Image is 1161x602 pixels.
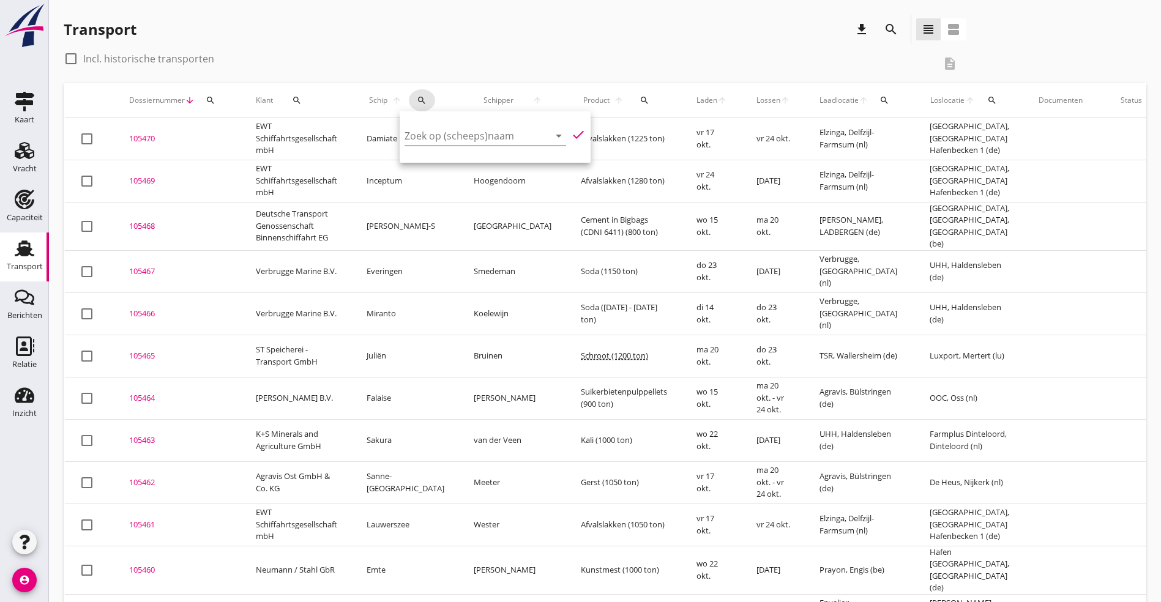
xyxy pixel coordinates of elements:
span: Product [581,95,612,106]
i: view_agenda [946,22,961,37]
td: [PERSON_NAME], LADBERGEN (de) [805,202,915,250]
div: 105464 [129,392,226,404]
td: vr 17 okt. [682,118,742,160]
td: wo 22 okt. [682,546,742,594]
img: logo-small.a267ee39.svg [2,3,47,48]
div: Inzicht [12,409,37,417]
td: Deutsche Transport Genossenschaft Binnenschiffahrt EG [241,202,352,250]
td: Verbrugge Marine B.V. [241,292,352,335]
td: vr 17 okt. [682,461,742,504]
td: [DATE] [742,419,805,461]
td: [GEOGRAPHIC_DATA], [GEOGRAPHIC_DATA] Hafenbecken 1 (de) [915,504,1024,546]
td: Prayon, Engis (be) [805,546,915,594]
i: download [854,22,869,37]
td: Agravis Ost GmbH & Co. KG [241,461,352,504]
td: ST Speicherei - Transport GmbH [241,335,352,377]
span: Loslocatie [930,95,965,106]
td: UHH, Haldensleben (de) [915,292,1024,335]
td: di 14 okt. [682,292,742,335]
td: [DATE] [742,546,805,594]
td: [PERSON_NAME] B.V. [241,377,352,419]
td: vr 24 okt. [682,160,742,202]
div: 105466 [129,308,226,320]
td: do 23 okt. [682,250,742,292]
i: search [640,95,649,105]
td: do 23 okt. [742,335,805,377]
div: Relatie [12,360,37,368]
td: Kali (1000 ton) [566,419,682,461]
td: van der Veen [459,419,566,461]
div: Klant [256,86,337,115]
td: OOC, Oss (nl) [915,377,1024,419]
div: 105467 [129,266,226,278]
td: Hafen [GEOGRAPHIC_DATA], [GEOGRAPHIC_DATA] (de) [915,546,1024,594]
td: Miranto [352,292,459,335]
span: Schipper [474,95,523,106]
span: Schroot (1200 ton) [581,350,648,361]
i: arrow_upward [612,95,627,105]
div: 105460 [129,564,226,576]
td: EWT Schiffahrtsgesellschaft mbH [241,160,352,202]
td: Koelewijn [459,292,566,335]
i: arrow_upward [523,95,551,105]
td: Falaise [352,377,459,419]
i: search [206,95,215,105]
td: Everingen [352,250,459,292]
td: EWT Schiffahrtsgesellschaft mbH [241,504,352,546]
i: search [417,95,427,105]
i: check [571,127,586,142]
span: Laadlocatie [819,95,859,106]
i: arrow_upward [780,95,790,105]
td: Agravis, Bülstringen (de) [805,377,915,419]
i: arrow_upward [389,95,403,105]
td: ma 20 okt. - vr 24 okt. [742,461,805,504]
i: account_circle [12,568,37,592]
td: Verbrugge Marine B.V. [241,250,352,292]
i: view_headline [921,22,936,37]
td: Juliën [352,335,459,377]
td: vr 24 okt. [742,118,805,160]
td: [DATE] [742,160,805,202]
div: 105463 [129,434,226,447]
td: Verbrugge, [GEOGRAPHIC_DATA] (nl) [805,250,915,292]
td: Elzinga, Delfzijl-Farmsum (nl) [805,504,915,546]
span: Laden [696,95,717,106]
td: [GEOGRAPHIC_DATA], [GEOGRAPHIC_DATA] Hafenbecken 1 (de) [915,160,1024,202]
td: [GEOGRAPHIC_DATA] [459,202,566,250]
td: vr 17 okt. [682,504,742,546]
td: Soda ([DATE] - [DATE] ton) [566,292,682,335]
i: search [987,95,997,105]
td: UHH, Haldensleben (de) [915,250,1024,292]
div: Vracht [13,165,37,173]
td: Gerst (1050 ton) [566,461,682,504]
label: Incl. historische transporten [83,53,214,65]
td: [PERSON_NAME]-S [352,202,459,250]
i: arrow_drop_down [551,128,566,143]
i: search [879,95,889,105]
div: Documenten [1039,95,1083,106]
td: Soda (1150 ton) [566,250,682,292]
td: Sanne-[GEOGRAPHIC_DATA] [352,461,459,504]
td: Hoogendoorn [459,160,566,202]
td: Afvalslakken (1050 ton) [566,504,682,546]
span: Status [1112,95,1151,106]
td: wo 22 okt. [682,419,742,461]
td: Meeter [459,461,566,504]
div: 105468 [129,220,226,232]
td: Afvalslakken (1225 ton) [566,118,682,160]
td: [DATE] [742,250,805,292]
div: Kaart [15,116,34,124]
td: Wester [459,504,566,546]
i: search [884,22,898,37]
td: Elzinga, Delfzijl-Farmsum (nl) [805,118,915,160]
span: Dossiernummer [129,95,185,106]
div: Capaciteit [7,214,43,221]
td: Cement in Bigbags (CDNI 6411) (800 ton) [566,202,682,250]
td: Bruinen [459,335,566,377]
td: wo 15 okt. [682,202,742,250]
div: 105465 [129,350,226,362]
td: [PERSON_NAME] [459,546,566,594]
div: 105461 [129,519,226,531]
td: [GEOGRAPHIC_DATA], [GEOGRAPHIC_DATA], [GEOGRAPHIC_DATA] (be) [915,202,1024,250]
td: do 23 okt. [742,292,805,335]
